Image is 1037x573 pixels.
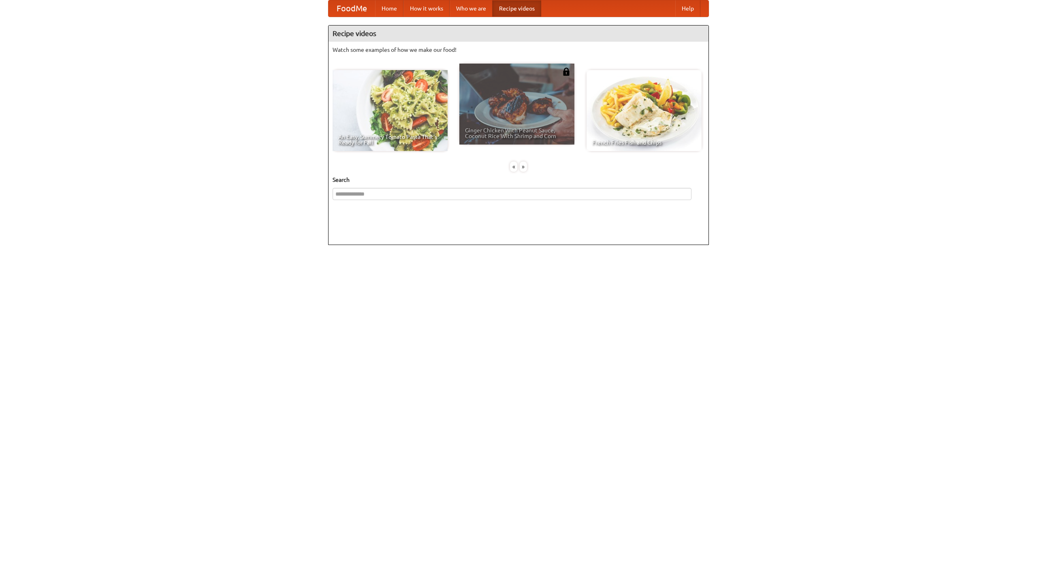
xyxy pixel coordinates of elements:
[333,46,704,54] p: Watch some examples of how we make our food!
[329,0,375,17] a: FoodMe
[520,162,527,172] div: »
[587,70,702,151] a: French Fries Fish and Chips
[338,134,442,145] span: An Easy, Summery Tomato Pasta That's Ready for Fall
[675,0,700,17] a: Help
[592,140,696,145] span: French Fries Fish and Chips
[329,26,708,42] h4: Recipe videos
[510,162,517,172] div: «
[333,176,704,184] h5: Search
[493,0,541,17] a: Recipe videos
[450,0,493,17] a: Who we are
[562,68,570,76] img: 483408.png
[375,0,403,17] a: Home
[333,70,448,151] a: An Easy, Summery Tomato Pasta That's Ready for Fall
[403,0,450,17] a: How it works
